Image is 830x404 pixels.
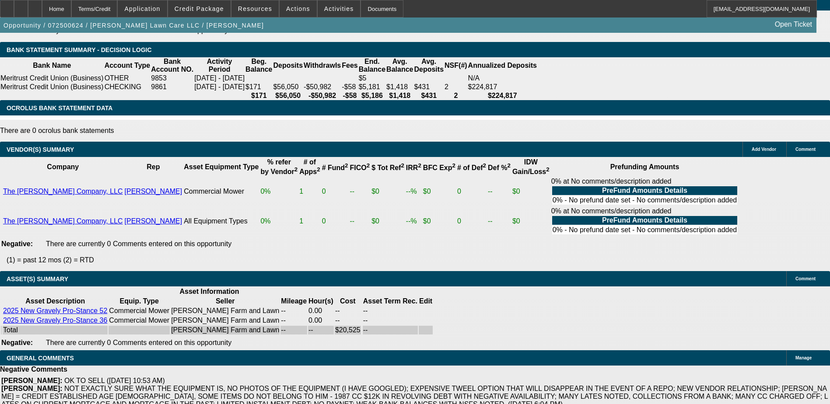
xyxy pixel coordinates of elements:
span: Application [124,5,160,12]
td: -- [308,326,334,334]
span: Bank Statement Summary - Decision Logic [7,46,152,53]
th: Deposits [273,57,303,74]
td: $5,181 [358,83,386,91]
th: $171 [245,91,273,100]
td: --% [406,207,422,236]
td: Commercial Mower [109,316,170,325]
th: Beg. Balance [245,57,273,74]
td: -$50,982 [303,83,341,91]
td: 9853 [151,74,194,83]
b: Seller [216,297,235,305]
td: 9861 [151,83,194,91]
td: All Equipment Types [183,207,259,236]
span: GENERAL COMMENTS [7,355,74,362]
td: 0.00 [308,316,334,325]
td: $0 [371,207,405,236]
span: VENDOR(S) SUMMARY [7,146,74,153]
span: OK TO SELL ([DATE] 10:53 AM) [64,377,165,384]
a: [PERSON_NAME] [125,188,182,195]
td: -- [335,306,361,315]
div: Total [3,326,107,334]
span: There are currently 0 Comments entered on this opportunity [46,339,231,346]
th: Asset Term Recommendation [363,297,418,306]
th: End. Balance [358,57,386,74]
td: -- [350,177,371,206]
sup: 2 [418,162,421,169]
b: PreFund Amounts Details [602,216,687,224]
span: Comment [795,147,816,152]
sup: 2 [546,166,549,173]
a: The [PERSON_NAME] Company, LLC [3,188,123,195]
th: $1,418 [386,91,413,100]
b: Rep [147,163,160,171]
span: OCROLUS BANK STATEMENT DATA [7,104,112,111]
th: Fees [341,57,358,74]
th: NSF(#) [444,57,468,74]
td: Commercial Mower [183,177,259,206]
b: IRR [406,164,421,171]
b: IDW Gain/Loss [512,158,550,175]
th: -$50,982 [303,91,341,100]
button: Credit Package [168,0,231,17]
button: Actions [280,0,317,17]
sup: 2 [317,166,320,173]
sup: 2 [294,166,298,173]
th: Annualized Deposits [468,57,537,74]
a: [PERSON_NAME] [125,217,182,225]
b: FICO [350,164,370,171]
b: Negative: [1,339,33,346]
b: Prefunding Amounts [610,163,679,171]
button: Resources [231,0,279,17]
td: 0.00 [308,306,334,315]
td: -- [280,316,307,325]
span: Activities [324,5,354,12]
td: CHECKING [104,83,151,91]
th: Activity Period [194,57,245,74]
td: 0 [457,177,487,206]
span: Actions [286,5,310,12]
td: N/A [468,74,537,83]
sup: 2 [367,162,370,169]
span: Add Vendor [752,147,776,152]
b: # of Apps [299,158,320,175]
th: Equip. Type [109,297,170,306]
td: $0 [371,177,405,206]
b: Asset Information [179,288,239,295]
th: Bank Account NO. [151,57,194,74]
span: Opportunity / 072500624 / [PERSON_NAME] Lawn Care LLC / [PERSON_NAME] [4,22,264,29]
span: There are currently 0 Comments entered on this opportunity [46,240,231,247]
td: 0% - No prefund date set - No comments/description added [552,196,738,205]
b: Def % [488,164,511,171]
th: -$58 [341,91,358,100]
td: [DATE] - [DATE] [194,83,245,91]
th: Account Type [104,57,151,74]
td: 0% - No prefund date set - No comments/description added [552,226,738,234]
b: # Fund [322,164,348,171]
sup: 2 [345,162,348,169]
div: 0% at No comments/description added [551,178,739,205]
b: [PERSON_NAME]: [1,385,63,392]
a: 2025 New Gravely Pro-Stance 36 [3,317,107,324]
td: 0 [457,207,487,236]
b: Negative: [1,240,33,247]
button: Application [118,0,167,17]
td: Commercial Mower [109,306,170,315]
td: -- [487,207,511,236]
th: $431 [413,91,444,100]
span: Credit Package [175,5,224,12]
td: $0 [423,207,456,236]
td: -- [280,326,307,334]
td: [PERSON_NAME] Farm and Lawn [171,306,280,315]
b: PreFund Amounts Details [602,187,687,194]
th: Avg. Deposits [413,57,444,74]
b: Mileage [281,297,307,305]
td: [PERSON_NAME] Farm and Lawn [171,326,280,334]
b: $ Tot Ref [371,164,404,171]
td: -- [350,207,371,236]
sup: 2 [452,162,455,169]
b: Company [47,163,79,171]
td: -- [363,326,418,334]
span: Comment [795,276,816,281]
td: -$58 [341,83,358,91]
td: -- [363,306,418,315]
